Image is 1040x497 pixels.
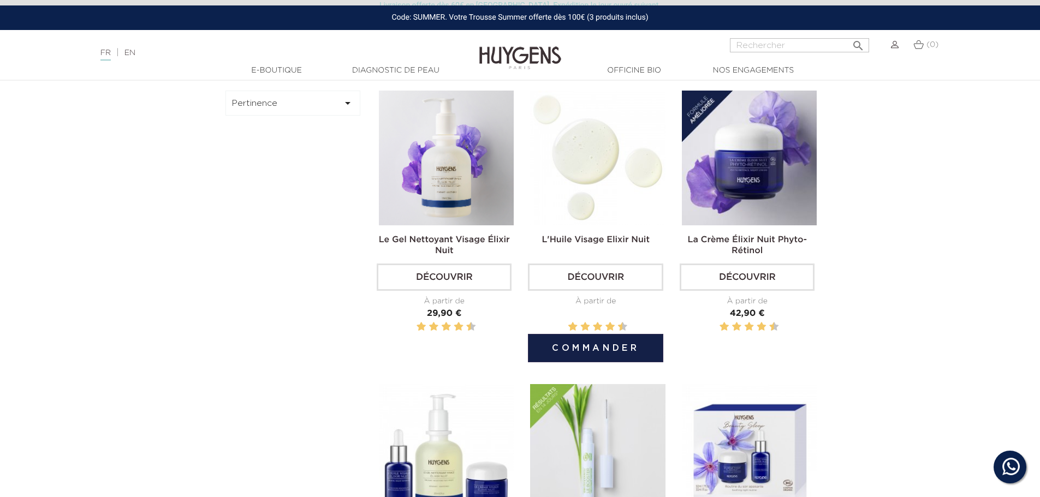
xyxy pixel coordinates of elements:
[682,91,817,225] img: La Crème Élixir Nuit Phyto-Rétinol
[620,320,625,334] label: 10
[452,320,454,334] label: 7
[95,46,425,59] div: |
[528,264,663,291] a: Découvrir
[566,320,568,334] label: 1
[427,309,462,318] span: 29,90 €
[730,309,765,318] span: 42,90 €
[443,320,449,334] label: 6
[734,320,740,334] label: 4
[377,296,512,307] div: À partir de
[848,35,868,50] button: 
[717,320,719,334] label: 1
[742,320,744,334] label: 5
[222,65,331,76] a: E-Boutique
[479,29,561,71] img: Huygens
[591,320,592,334] label: 5
[759,320,764,334] label: 8
[926,41,938,49] span: (0)
[699,65,808,76] a: Nos engagements
[419,320,424,334] label: 2
[680,296,815,307] div: À partir de
[542,236,650,244] a: L'Huile Visage Elixir Nuit
[687,236,806,255] a: La Crème Élixir Nuit Phyto-Rétinol
[680,264,815,291] a: Découvrir
[603,320,605,334] label: 7
[746,320,752,334] label: 6
[377,264,512,291] a: Découvrir
[755,320,757,334] label: 7
[414,320,416,334] label: 1
[730,38,869,52] input: Rechercher
[379,236,510,255] a: Le Gel Nettoyant Visage Élixir Nuit
[427,320,429,334] label: 3
[456,320,461,334] label: 8
[439,320,441,334] label: 5
[528,334,663,362] button: Commander
[767,320,769,334] label: 9
[608,320,613,334] label: 8
[852,36,865,49] i: 
[578,320,580,334] label: 3
[528,296,663,307] div: À partir de
[595,320,601,334] label: 6
[341,65,450,76] a: Diagnostic de peau
[225,91,361,116] button: Pertinence
[468,320,474,334] label: 10
[580,65,689,76] a: Officine Bio
[570,320,575,334] label: 2
[616,320,617,334] label: 9
[730,320,732,334] label: 3
[771,320,777,334] label: 10
[341,97,354,110] i: 
[431,320,437,334] label: 4
[464,320,466,334] label: 9
[100,49,111,61] a: FR
[583,320,588,334] label: 4
[124,49,135,57] a: EN
[722,320,727,334] label: 2
[379,91,514,225] img: Le Gel nettoyant visage élixir nuit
